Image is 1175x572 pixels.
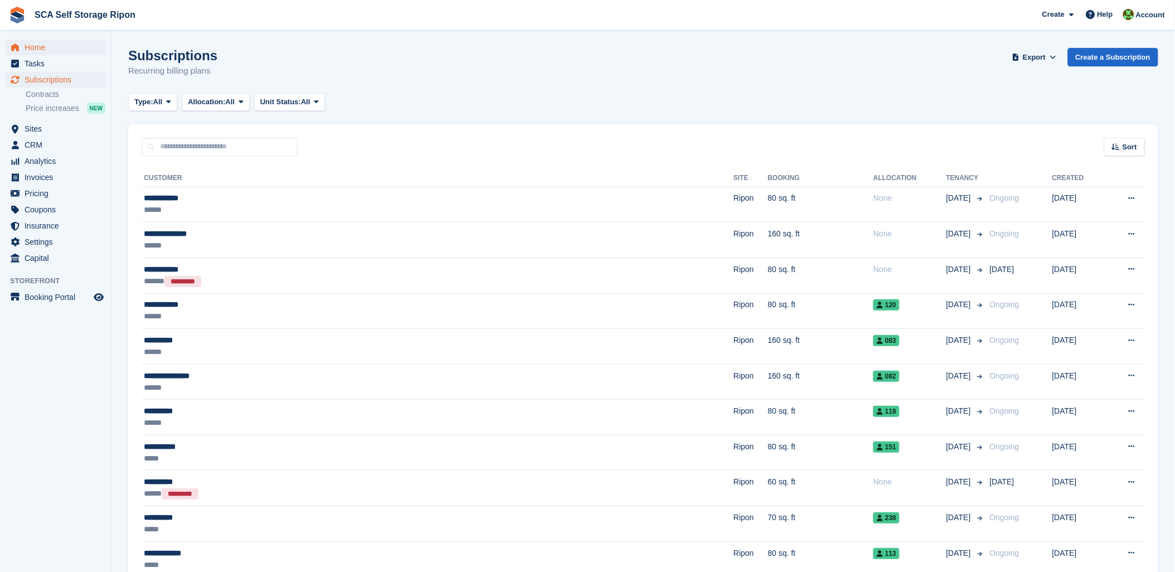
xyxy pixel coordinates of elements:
a: menu [6,137,105,153]
td: Ripon [734,435,768,471]
td: 160 sq. ft [768,222,873,258]
span: 113 [873,548,900,559]
div: None [873,228,946,240]
span: 120 [873,299,900,311]
span: Ongoing [990,371,1019,380]
span: [DATE] [946,441,973,453]
td: [DATE] [1052,329,1106,365]
span: Ongoing [990,336,1019,345]
td: Ripon [734,329,768,365]
span: Sites [25,121,91,137]
td: [DATE] [1052,187,1106,222]
img: stora-icon-8386f47178a22dfd0bd8f6a31ec36ba5ce8667c1dd55bd0f319d3a0aa187defe.svg [9,7,26,23]
span: Help [1097,9,1113,20]
td: 80 sq. ft [768,293,873,329]
span: Ongoing [990,300,1019,309]
span: Invoices [25,169,91,185]
span: Export [1023,52,1046,63]
th: Allocation [873,169,946,187]
a: Contracts [26,89,105,100]
td: [DATE] [1052,435,1106,471]
th: Customer [142,169,734,187]
span: Price increases [26,103,79,114]
span: [DATE] [946,512,973,523]
span: Storefront [10,275,111,287]
a: menu [6,250,105,266]
span: [DATE] [990,265,1014,274]
a: menu [6,40,105,55]
td: [DATE] [1052,400,1106,435]
a: Price increases NEW [26,102,105,114]
th: Created [1052,169,1106,187]
h1: Subscriptions [128,48,217,63]
span: CRM [25,137,91,153]
a: Preview store [92,290,105,304]
td: Ripon [734,506,768,542]
a: SCA Self Storage Ripon [30,6,140,24]
span: All [225,96,235,108]
span: All [301,96,311,108]
span: Pricing [25,186,91,201]
span: 151 [873,442,900,453]
span: Coupons [25,202,91,217]
td: Ripon [734,364,768,400]
span: Ongoing [990,406,1019,415]
span: Type: [134,96,153,108]
td: Ripon [734,471,768,506]
span: All [153,96,163,108]
td: Ripon [734,222,768,258]
span: Sort [1123,142,1137,153]
span: Home [25,40,91,55]
button: Unit Status: All [254,93,325,112]
span: [DATE] [946,192,973,204]
span: [DATE] [946,405,973,417]
td: [DATE] [1052,293,1106,329]
th: Tenancy [946,169,985,187]
span: [DATE] [946,335,973,346]
a: menu [6,56,105,71]
span: Ongoing [990,193,1019,202]
span: Insurance [25,218,91,234]
td: 80 sq. ft [768,435,873,471]
span: [DATE] [946,228,973,240]
td: Ripon [734,400,768,435]
a: menu [6,289,105,305]
div: None [873,264,946,275]
span: [DATE] [946,370,973,382]
a: menu [6,121,105,137]
span: 119 [873,406,900,417]
span: 083 [873,335,900,346]
a: menu [6,218,105,234]
td: Ripon [734,258,768,293]
span: Ongoing [990,513,1019,522]
td: 60 sq. ft [768,471,873,506]
span: Ongoing [990,442,1019,451]
a: menu [6,202,105,217]
td: Ripon [734,293,768,329]
a: menu [6,186,105,201]
span: 238 [873,512,900,523]
td: 80 sq. ft [768,258,873,293]
a: menu [6,72,105,88]
span: Ongoing [990,549,1019,558]
div: NEW [87,103,105,114]
p: Recurring billing plans [128,65,217,77]
td: [DATE] [1052,471,1106,506]
span: 082 [873,371,900,382]
span: [DATE] [990,477,1014,486]
div: None [873,476,946,488]
span: [DATE] [946,476,973,488]
a: menu [6,153,105,169]
td: 160 sq. ft [768,364,873,400]
td: 80 sq. ft [768,187,873,222]
td: [DATE] [1052,258,1106,293]
span: [DATE] [946,299,973,311]
span: Ongoing [990,229,1019,238]
th: Booking [768,169,873,187]
td: 80 sq. ft [768,400,873,435]
td: Ripon [734,187,768,222]
td: [DATE] [1052,364,1106,400]
button: Allocation: All [182,93,250,112]
span: Account [1136,9,1165,21]
span: Unit Status: [260,96,301,108]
